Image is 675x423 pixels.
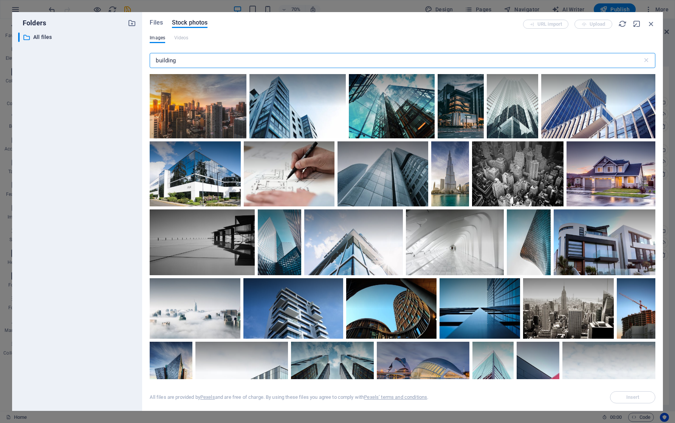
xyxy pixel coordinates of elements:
[618,20,627,28] i: Reload
[172,18,207,27] span: Stock photos
[200,394,215,400] a: Pexels
[150,394,428,401] div: All files are provided by and are free of charge. By using these files you agree to comply with .
[150,53,642,68] input: Search
[18,18,46,28] p: Folders
[33,33,122,42] p: All files
[128,19,136,27] i: Create new folder
[364,394,427,400] a: Pexels’ terms and conditions
[150,18,163,27] span: Files
[647,20,655,28] i: Close
[150,33,165,42] span: Images
[174,33,189,42] span: This file type is not supported by this element
[18,33,20,42] div: ​
[610,391,655,403] span: Select a file first
[633,20,641,28] i: Minimize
